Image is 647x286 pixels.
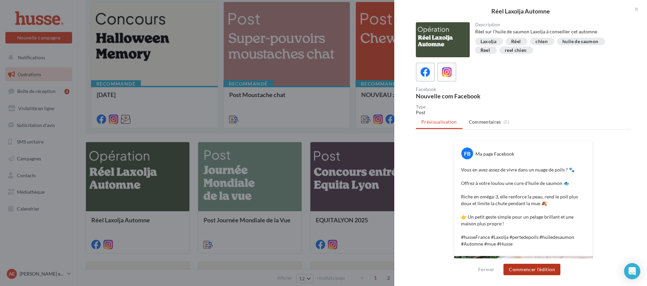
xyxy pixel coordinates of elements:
[416,87,521,92] div: Facebook
[475,265,497,274] button: Fermer
[416,104,631,109] div: Type
[511,39,521,44] div: Réel
[503,264,560,275] button: Commencer l'édition
[481,39,496,44] div: Laxolja
[405,8,636,14] div: Réel Laxolja Automne
[503,119,509,125] span: (0)
[416,109,631,116] div: Post
[475,22,626,27] div: Description
[461,148,473,159] div: FB
[505,48,527,53] div: reel chien
[624,263,640,279] div: Open Intercom Messenger
[416,93,521,99] div: Nouvelle com Facebook
[475,151,514,157] div: Ma page Facebook
[535,39,548,44] div: chien
[461,166,586,247] p: Vous en avez assez de vivre dans un nuage de poils ? 🐾 Offrez à votre loulou une cure d’huile de ...
[475,28,626,35] div: Réel sur l'huile de saumon Laxolja à conseiller cet automne
[481,48,490,53] div: Reel
[562,39,598,44] div: huile de saumon
[469,119,501,125] span: Commentaires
